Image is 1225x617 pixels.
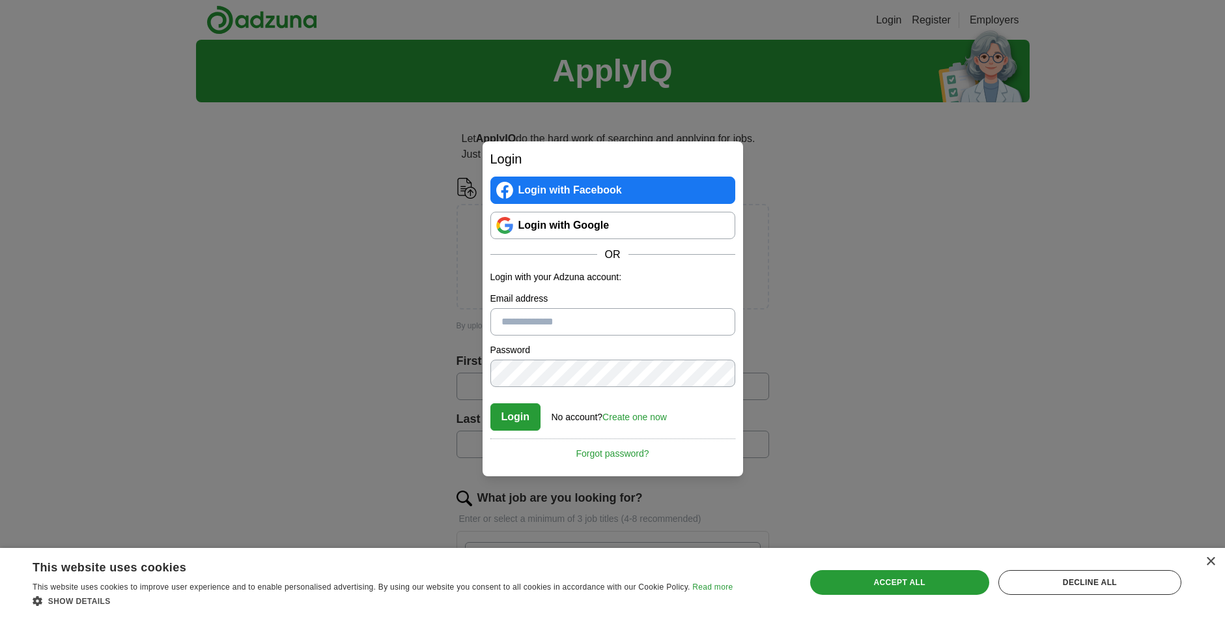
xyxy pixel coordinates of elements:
div: Decline all [998,570,1181,595]
div: Show details [33,594,733,607]
span: Show details [48,597,111,606]
p: Login with your Adzuna account: [490,270,735,284]
label: Email address [490,292,735,306]
div: Accept all [810,570,989,595]
span: OR [597,247,628,263]
a: Forgot password? [490,438,735,461]
h2: Login [490,149,735,169]
label: Password [490,343,735,357]
a: Login with Facebook [490,177,735,204]
a: Read more, opens a new window [692,582,733,592]
a: Create one now [602,412,667,422]
div: Close [1205,557,1215,567]
span: This website uses cookies to improve user experience and to enable personalised advertising. By u... [33,582,690,592]
a: Login with Google [490,212,735,239]
button: Login [490,403,541,431]
div: No account? [552,403,667,424]
div: This website uses cookies [33,556,700,575]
